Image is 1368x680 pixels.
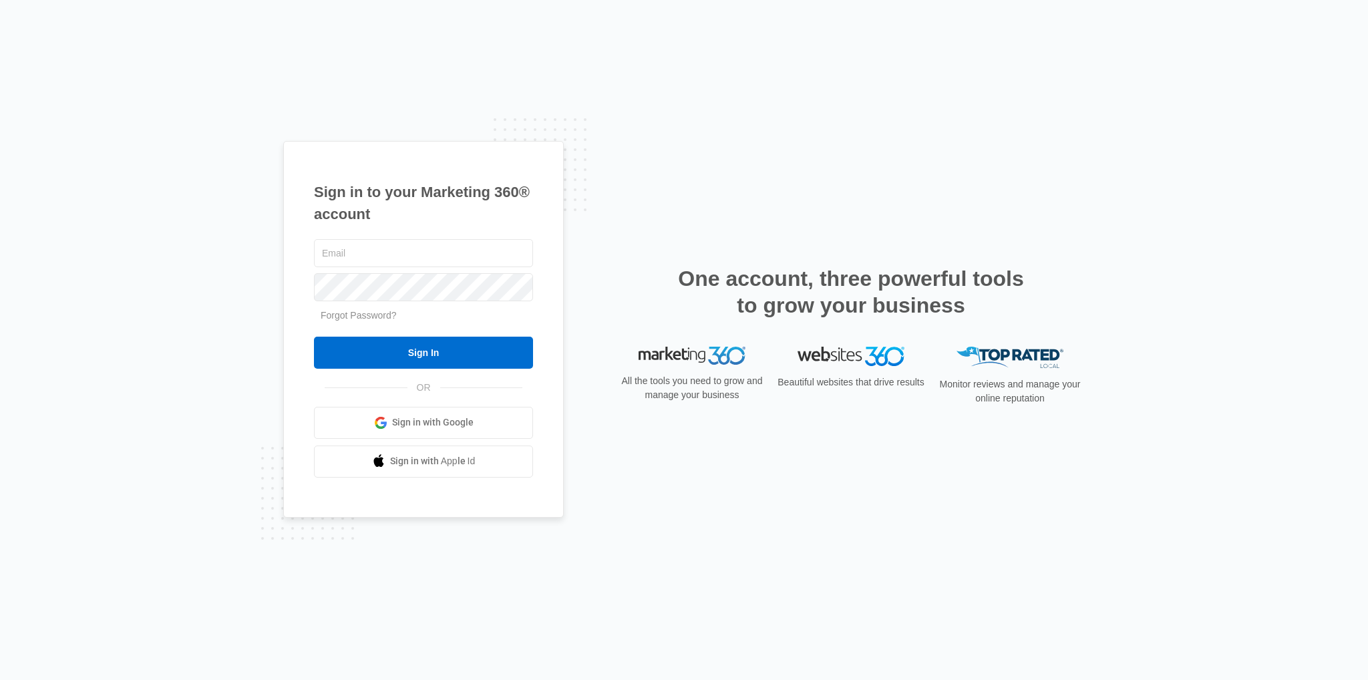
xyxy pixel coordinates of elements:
[314,446,533,478] a: Sign in with Apple Id
[935,377,1085,405] p: Monitor reviews and manage your online reputation
[674,265,1028,319] h2: One account, three powerful tools to grow your business
[392,415,474,430] span: Sign in with Google
[776,375,926,389] p: Beautiful websites that drive results
[314,239,533,267] input: Email
[314,181,533,225] h1: Sign in to your Marketing 360® account
[798,347,904,366] img: Websites 360
[390,454,476,468] span: Sign in with Apple Id
[639,347,745,365] img: Marketing 360
[314,407,533,439] a: Sign in with Google
[617,374,767,402] p: All the tools you need to grow and manage your business
[957,347,1063,369] img: Top Rated Local
[407,381,440,395] span: OR
[321,310,397,321] a: Forgot Password?
[314,337,533,369] input: Sign In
